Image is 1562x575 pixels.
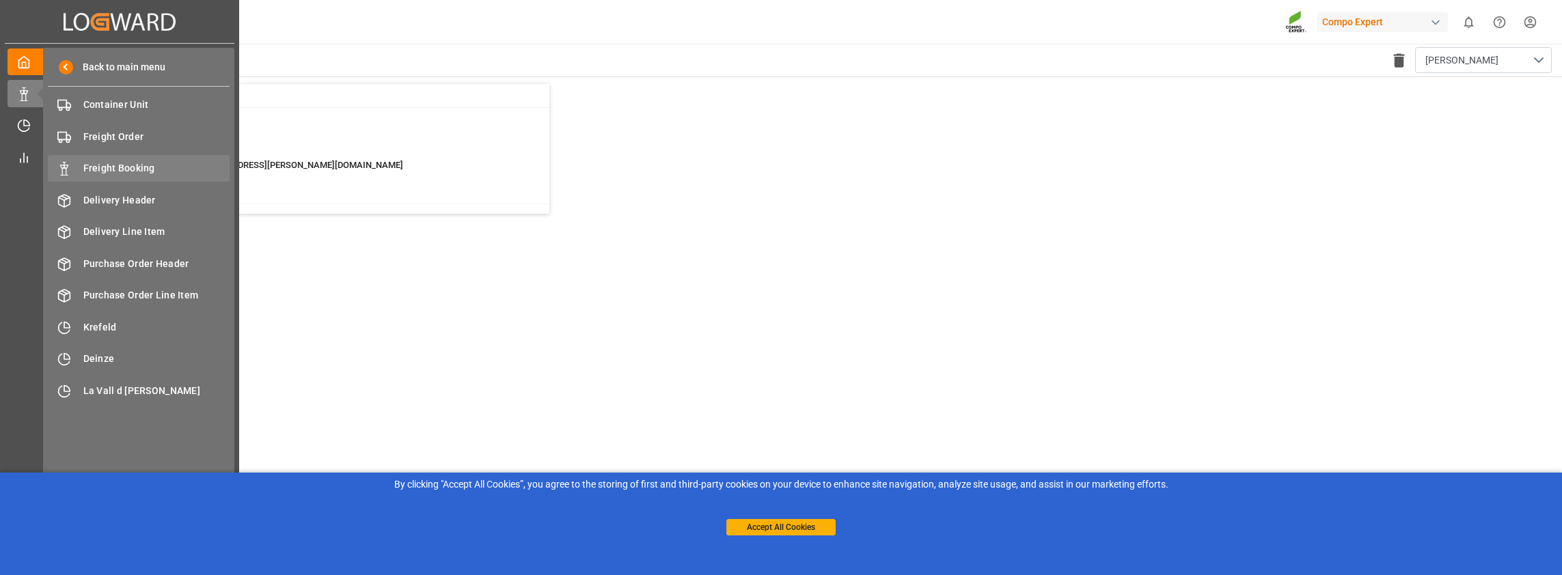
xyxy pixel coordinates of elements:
a: Purchase Order Line Item [48,282,230,309]
a: Freight Booking [48,155,230,182]
button: Accept All Cookies [726,519,836,535]
button: open menu [1415,47,1552,73]
span: Delivery Header [83,193,230,208]
a: Delivery Line Item [48,219,230,245]
span: Purchase Order Line Item [83,288,230,303]
div: Compo Expert [1317,12,1448,32]
button: Help Center [1484,7,1515,38]
div: By clicking "Accept All Cookies”, you agree to the storing of first and third-party cookies on yo... [10,477,1552,492]
span: Freight Order [83,130,230,144]
a: Purchase Order Header [48,250,230,277]
a: My Reports [8,143,232,170]
a: Deinze [48,346,230,372]
span: Purchase Order Header [83,257,230,271]
span: : [PERSON_NAME][EMAIL_ADDRESS][PERSON_NAME][DOMAIN_NAME] [122,160,403,170]
span: Back to main menu [73,60,165,74]
span: Krefeld [83,320,230,335]
span: Delivery Line Item [83,225,230,239]
button: show 0 new notifications [1453,7,1484,38]
img: Screenshot%202023-09-29%20at%2010.02.21.png_1712312052.png [1285,10,1307,34]
a: My Cockpit [8,48,232,75]
span: Deinze [83,352,230,366]
a: Container Unit [48,92,230,118]
a: Krefeld [48,313,230,340]
span: [PERSON_NAME] [1425,53,1498,68]
a: Timeslot Management [8,112,232,139]
a: La Vall d [PERSON_NAME] [48,377,230,404]
span: La Vall d [PERSON_NAME] [83,384,230,398]
span: Freight Booking [83,161,230,176]
span: Container Unit [83,98,230,112]
a: Delivery Header [48,186,230,213]
button: Compo Expert [1317,9,1453,35]
a: Freight Order [48,123,230,150]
